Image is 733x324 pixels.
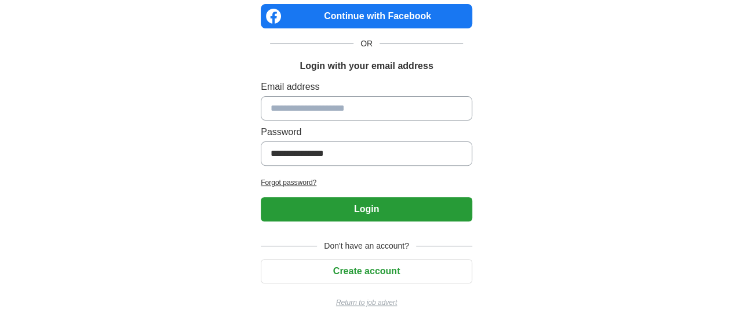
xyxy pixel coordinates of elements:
[261,4,472,28] a: Continue with Facebook
[261,266,472,276] a: Create account
[261,259,472,283] button: Create account
[261,125,472,139] label: Password
[317,240,416,252] span: Don't have an account?
[261,197,472,221] button: Login
[261,177,472,188] a: Forgot password?
[261,297,472,308] a: Return to job advert
[353,38,380,50] span: OR
[261,80,472,94] label: Email address
[300,59,433,73] h1: Login with your email address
